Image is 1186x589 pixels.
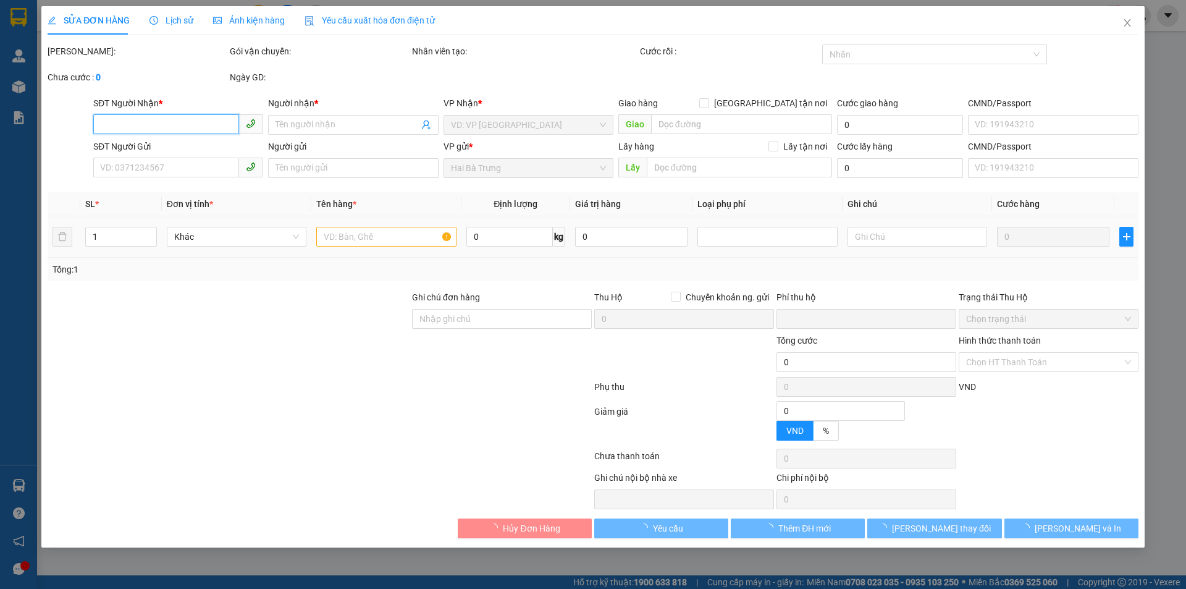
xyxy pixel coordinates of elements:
[709,96,832,110] span: [GEOGRAPHIC_DATA] tận nơi
[48,70,227,84] div: Chưa cước :
[959,382,976,392] span: VND
[594,471,774,489] div: Ghi chú nội bộ nhà xe
[681,290,774,304] span: Chuyển khoản ng. gửi
[966,310,1131,328] span: Chọn trạng thái
[968,140,1138,153] div: CMND/Passport
[305,16,314,26] img: icon
[594,292,623,302] span: Thu Hộ
[85,199,95,209] span: SL
[1004,519,1138,538] button: [PERSON_NAME] và In
[48,15,130,25] span: SỬA ĐƠN HÀNG
[776,471,956,489] div: Chi phí nội bộ
[959,290,1138,304] div: Trạng thái Thu Hộ
[1119,227,1133,247] button: plus
[246,162,256,172] span: phone
[892,522,991,535] span: [PERSON_NAME] thay đổi
[593,380,775,402] div: Phụ thu
[575,199,621,209] span: Giá trị hàng
[731,519,865,538] button: Thêm ĐH mới
[451,159,606,177] span: Hai Bà Trưng
[174,227,299,246] span: Khác
[412,309,592,329] input: Ghi chú đơn hàng
[458,519,592,538] button: Hủy Đơn Hàng
[593,449,775,471] div: Chưa thanh toán
[837,115,963,135] input: Cước giao hàng
[230,70,410,84] div: Ngày GD:
[268,96,438,110] div: Người nhận
[1120,232,1132,242] span: plus
[618,98,658,108] span: Giao hàng
[639,523,653,532] span: loading
[618,114,651,134] span: Giao
[213,16,222,25] span: picture
[878,523,892,532] span: loading
[1122,18,1132,28] span: close
[503,522,560,535] span: Hủy Đơn Hàng
[48,16,56,25] span: edit
[1110,6,1145,41] button: Close
[213,15,285,25] span: Ảnh kiện hàng
[618,158,647,177] span: Lấy
[997,199,1040,209] span: Cước hàng
[412,292,480,302] label: Ghi chú đơn hàng
[867,519,1001,538] button: [PERSON_NAME] thay đổi
[776,290,956,309] div: Phí thu hộ
[444,140,613,153] div: VP gửi
[93,140,263,153] div: SĐT Người Gửi
[837,142,893,151] label: Cước lấy hàng
[997,227,1109,247] input: 0
[843,192,992,216] th: Ghi chú
[553,227,565,247] span: kg
[149,15,193,25] span: Lịch sử
[268,140,438,153] div: Người gửi
[246,119,256,129] span: phone
[618,142,654,151] span: Lấy hàng
[778,140,832,153] span: Lấy tận nơi
[968,96,1138,110] div: CMND/Passport
[765,523,778,532] span: loading
[48,44,227,58] div: [PERSON_NAME]:
[305,15,435,25] span: Yêu cầu xuất hóa đơn điện tử
[647,158,832,177] input: Dọc đường
[421,120,431,130] span: user-add
[494,199,537,209] span: Định lượng
[167,199,213,209] span: Đơn vị tính
[316,227,456,247] input: VD: Bàn, Ghế
[1021,523,1035,532] span: loading
[692,192,842,216] th: Loại phụ phí
[593,405,775,446] div: Giảm giá
[837,98,898,108] label: Cước giao hàng
[53,263,458,276] div: Tổng: 1
[149,16,158,25] span: clock-circle
[489,523,503,532] span: loading
[93,96,263,110] div: SĐT Người Nhận
[776,336,817,345] span: Tổng cước
[594,519,728,538] button: Yêu cầu
[1035,522,1121,535] span: [PERSON_NAME] và In
[53,227,72,247] button: delete
[230,44,410,58] div: Gói vận chuyển:
[651,114,832,134] input: Dọc đường
[96,72,101,82] b: 0
[837,158,963,178] input: Cước lấy hàng
[640,44,820,58] div: Cước rồi :
[786,426,804,436] span: VND
[316,199,356,209] span: Tên hàng
[444,98,478,108] span: VP Nhận
[778,522,831,535] span: Thêm ĐH mới
[823,426,829,436] span: %
[653,522,683,535] span: Yêu cầu
[847,227,987,247] input: Ghi Chú
[412,44,637,58] div: Nhân viên tạo:
[959,336,1041,345] label: Hình thức thanh toán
